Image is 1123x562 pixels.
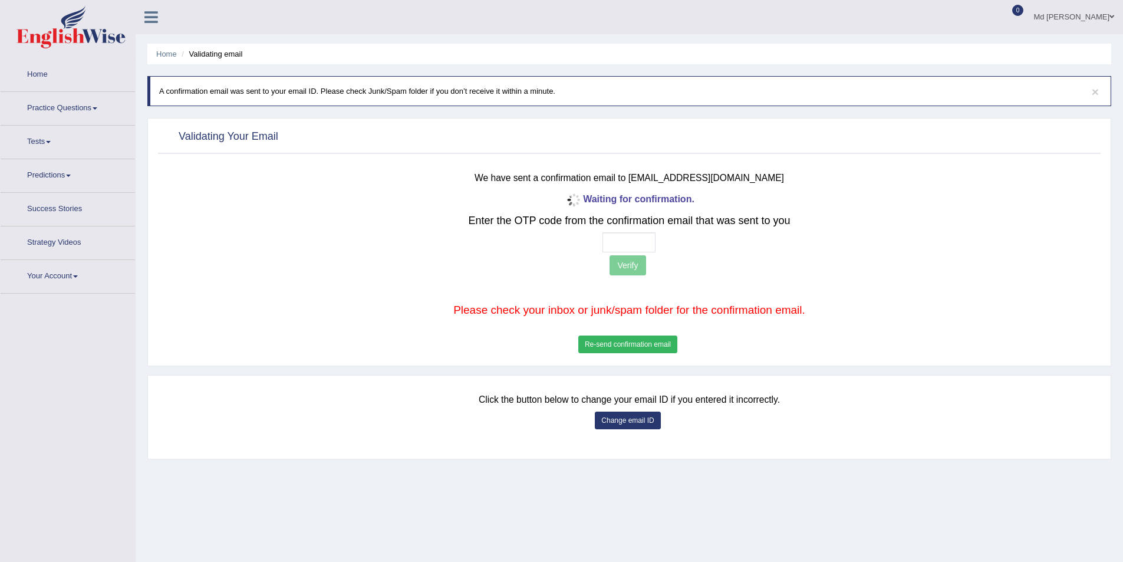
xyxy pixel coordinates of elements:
[1012,5,1024,16] span: 0
[1,126,135,155] a: Tests
[1,226,135,256] a: Strategy Videos
[1,58,135,88] a: Home
[240,302,1019,318] p: Please check your inbox or junk/spam folder for the confirmation email.
[1,193,135,222] a: Success Stories
[1,92,135,121] a: Practice Questions
[179,48,242,60] li: Validating email
[1,260,135,290] a: Your Account
[240,215,1019,227] h2: Enter the OTP code from the confirmation email that was sent to you
[156,50,177,58] a: Home
[564,190,583,209] img: icon-progress-circle-small.gif
[595,412,660,429] button: Change email ID
[1,159,135,189] a: Predictions
[475,173,784,183] small: We have sent a confirmation email to [EMAIL_ADDRESS][DOMAIN_NAME]
[147,76,1111,106] div: A confirmation email was sent to your email ID. Please check Junk/Spam folder if you don’t receiv...
[564,194,694,204] b: Waiting for confirmation.
[578,336,677,353] button: Re-send confirmation email
[479,395,780,405] small: Click the button below to change your email ID if you entered it incorrectly.
[161,128,278,146] h2: Validating Your Email
[1092,86,1099,98] button: ×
